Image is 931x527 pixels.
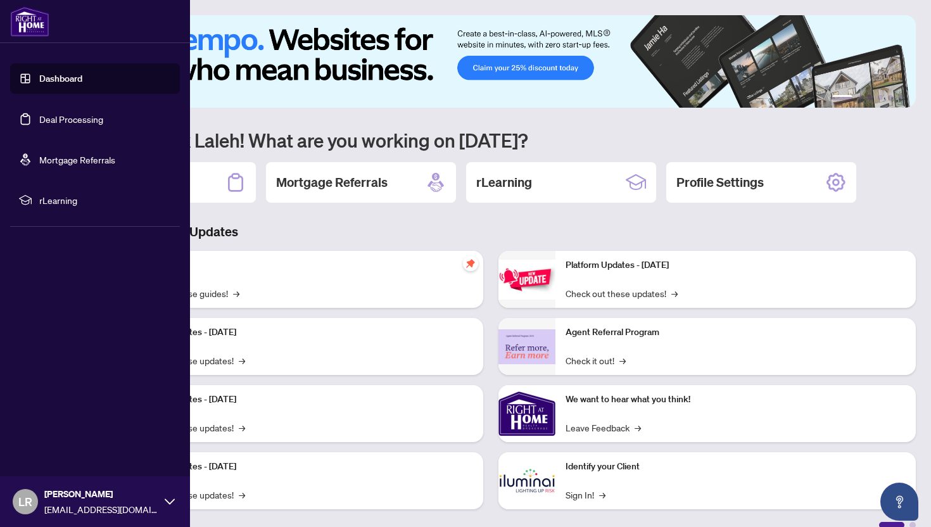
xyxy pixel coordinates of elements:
[133,460,473,474] p: Platform Updates - [DATE]
[619,353,626,367] span: →
[239,488,245,502] span: →
[239,353,245,367] span: →
[566,258,906,272] p: Platform Updates - [DATE]
[566,460,906,474] p: Identify your Client
[39,73,82,84] a: Dashboard
[476,174,532,191] h2: rLearning
[599,488,605,502] span: →
[66,223,916,241] h3: Brokerage & Industry Updates
[635,421,641,435] span: →
[133,326,473,340] p: Platform Updates - [DATE]
[44,502,158,516] span: [EMAIL_ADDRESS][DOMAIN_NAME]
[133,393,473,407] p: Platform Updates - [DATE]
[566,421,641,435] a: Leave Feedback→
[498,452,555,509] img: Identify your Client
[868,95,873,100] button: 3
[498,385,555,442] img: We want to hear what you think!
[832,95,852,100] button: 1
[676,174,764,191] h2: Profile Settings
[880,483,918,521] button: Open asap
[566,488,605,502] a: Sign In!→
[566,286,678,300] a: Check out these updates!→
[39,113,103,125] a: Deal Processing
[233,286,239,300] span: →
[566,353,626,367] a: Check it out!→
[898,95,903,100] button: 6
[44,487,158,501] span: [PERSON_NAME]
[566,393,906,407] p: We want to hear what you think!
[133,258,473,272] p: Self-Help
[566,326,906,340] p: Agent Referral Program
[888,95,893,100] button: 5
[858,95,863,100] button: 2
[39,193,171,207] span: rLearning
[10,6,49,37] img: logo
[498,329,555,364] img: Agent Referral Program
[66,128,916,152] h1: Welcome back Laleh! What are you working on [DATE]?
[878,95,883,100] button: 4
[66,15,916,108] img: Slide 0
[18,493,32,511] span: LR
[276,174,388,191] h2: Mortgage Referrals
[671,286,678,300] span: →
[498,260,555,300] img: Platform Updates - June 23, 2025
[39,154,115,165] a: Mortgage Referrals
[463,256,478,271] span: pushpin
[239,421,245,435] span: →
